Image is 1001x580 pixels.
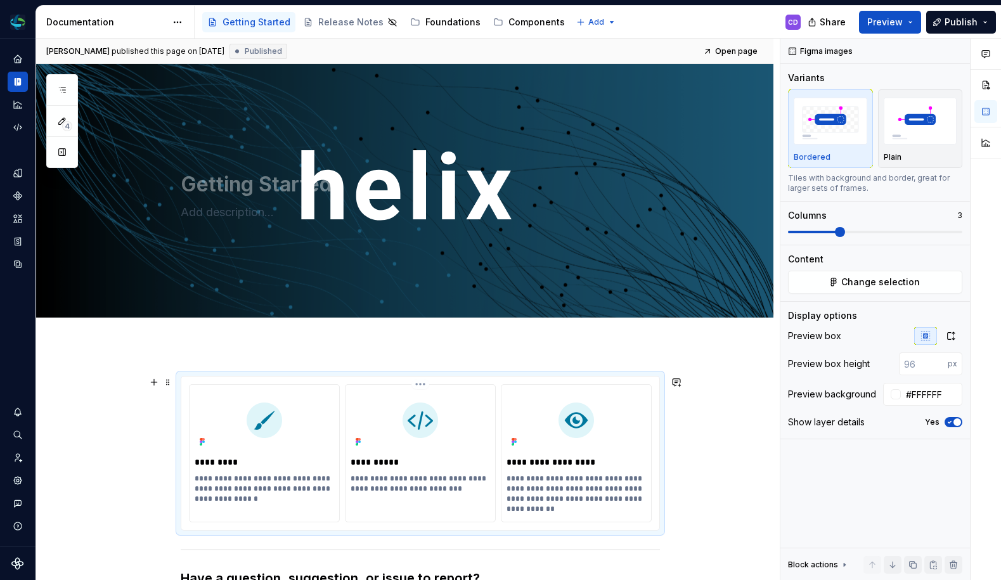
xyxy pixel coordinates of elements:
[46,46,110,56] span: [PERSON_NAME]
[8,94,28,115] a: Analytics
[794,98,867,144] img: placeholder
[788,330,841,342] div: Preview box
[572,13,620,31] button: Add
[488,12,570,32] a: Components
[46,16,166,29] div: Documentation
[202,10,570,35] div: Page tree
[112,46,224,56] div: published this page on [DATE]
[901,383,962,406] input: Auto
[788,253,823,266] div: Content
[8,402,28,422] button: Notifications
[425,16,481,29] div: Foundations
[788,72,825,84] div: Variants
[878,89,963,168] button: placeholderPlain
[10,15,25,30] img: f6f21888-ac52-4431-a6ea-009a12e2bf23.png
[820,16,846,29] span: Share
[8,425,28,445] button: Search ⌘K
[859,11,921,34] button: Preview
[8,470,28,491] a: Settings
[788,388,876,401] div: Preview background
[508,16,565,29] div: Components
[788,309,857,322] div: Display options
[925,417,940,427] label: Yes
[298,12,403,32] a: Release Notes
[699,42,763,60] a: Open page
[8,186,28,206] a: Components
[405,12,486,32] a: Foundations
[202,12,295,32] a: Getting Started
[801,11,854,34] button: Share
[8,209,28,229] a: Assets
[11,557,24,570] svg: Supernova Logo
[788,358,870,370] div: Preview box height
[8,72,28,92] a: Documentation
[788,556,849,574] div: Block actions
[788,416,865,429] div: Show layer details
[788,271,962,293] button: Change selection
[788,173,962,193] div: Tiles with background and border, great for larger sets of frames.
[178,169,657,200] textarea: Getting Started
[8,117,28,138] a: Code automation
[794,152,830,162] p: Bordered
[957,210,962,221] p: 3
[715,46,758,56] span: Open page
[318,16,384,29] div: Release Notes
[245,46,282,56] span: Published
[788,89,873,168] button: placeholderBordered
[62,121,72,131] span: 4
[8,163,28,183] a: Design tokens
[223,16,290,29] div: Getting Started
[841,276,920,288] span: Change selection
[899,352,948,375] input: 96
[8,49,28,69] a: Home
[926,11,996,34] button: Publish
[588,17,604,27] span: Add
[8,231,28,252] a: Storybook stories
[884,152,901,162] p: Plain
[8,254,28,274] a: Data sources
[948,359,957,369] p: px
[945,16,978,29] span: Publish
[788,17,798,27] div: CD
[788,209,827,222] div: Columns
[884,98,957,144] img: placeholder
[8,493,28,513] button: Contact support
[867,16,903,29] span: Preview
[8,448,28,468] a: Invite team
